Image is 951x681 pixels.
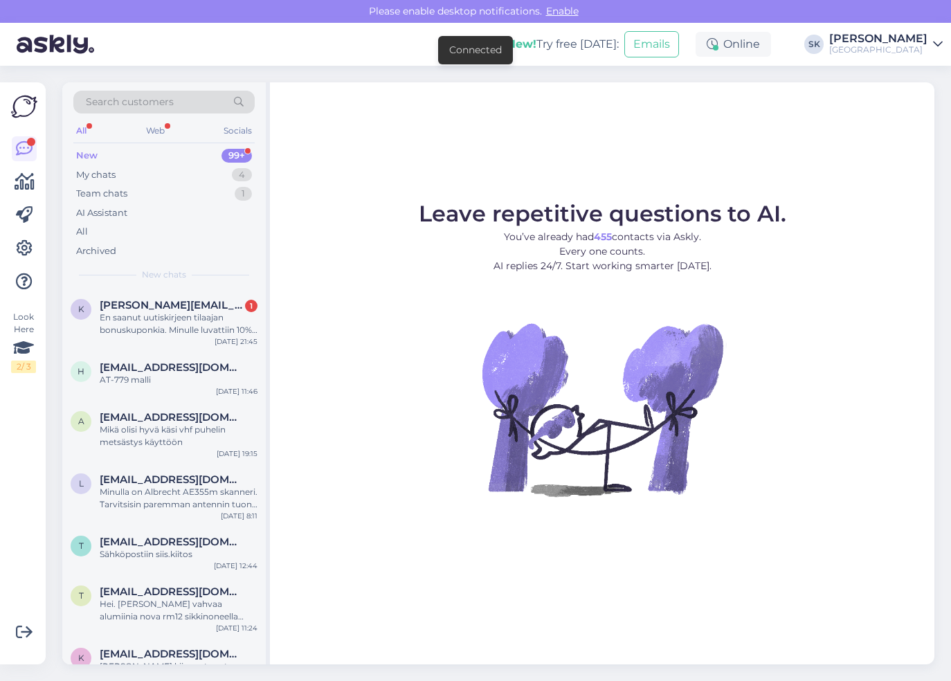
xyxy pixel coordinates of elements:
div: Sähköpostiin siis.kiitos [100,548,257,561]
span: l [79,478,84,489]
div: My chats [76,168,116,182]
span: h [78,366,84,376]
div: All [76,225,88,239]
div: 2 / 3 [11,361,36,373]
div: [DATE] 8:11 [221,511,257,521]
div: [DATE] 19:15 [217,448,257,459]
div: AT-779 malli [100,374,257,386]
div: Team chats [76,187,127,201]
img: No Chat active [478,284,727,534]
div: Web [143,122,167,140]
span: New chats [142,269,186,281]
div: [PERSON_NAME] [829,33,927,44]
div: Minulla on Albrecht AE355m skanneri. Tarvitsisin paremman antennin tuon teleskoopi antennin tilal... [100,486,257,511]
span: K [78,304,84,314]
div: Try free [DATE]: [507,36,619,53]
span: Tero.lehtonen85@gmail.com [100,585,244,598]
span: k [78,653,84,663]
span: Kari.kopra@tamcent.fi [100,299,244,311]
div: Look Here [11,311,36,373]
div: Connected [449,43,502,57]
div: [DATE] 21:45 [215,336,257,347]
div: New [76,149,98,163]
div: Online [696,32,771,57]
div: Mikä olisi hyvä käsi vhf puhelin metsästys käyttöön [100,424,257,448]
div: 1 [235,187,252,201]
div: 4 [232,168,252,182]
div: En saanut uutiskirjeen tilaajan bonuskuponkia. Minulle luvattiin 10% alennus ensiostokseen uutisk... [100,311,257,336]
span: Leave repetitive questions to AI. [419,200,786,227]
div: Socials [221,122,255,140]
span: Enable [542,5,583,17]
b: 455 [594,230,612,243]
span: Timo.Silvennoinen@viitasaari.fi [100,536,244,548]
span: a [78,416,84,426]
span: laaksonen556@gmail.com [100,473,244,486]
a: [PERSON_NAME][GEOGRAPHIC_DATA] [829,33,943,55]
img: Askly Logo [11,93,37,120]
div: [DATE] 12:44 [214,561,257,571]
div: 99+ [221,149,252,163]
div: Archived [76,244,116,258]
span: hietikonleena@gmail.com [100,361,244,374]
div: [DATE] 11:24 [216,623,257,633]
div: All [73,122,89,140]
p: You’ve already had contacts via Askly. Every one counts. AI replies 24/7. Start working smarter [... [419,230,786,273]
div: SK [804,35,824,54]
div: AI Assistant [76,206,127,220]
span: apajantila@gmail.com [100,411,244,424]
div: Hei. [PERSON_NAME] vahvaa alumiinia nova rm12 sikkinoneella pystyy työstämään? [100,598,257,623]
div: [DATE] 11:46 [216,386,257,397]
div: [GEOGRAPHIC_DATA] [829,44,927,55]
span: T [79,541,84,551]
div: 1 [245,300,257,312]
span: katis9910@gmail.com [100,648,244,660]
span: T [79,590,84,601]
button: Emails [624,31,679,57]
b: New! [507,37,536,51]
span: Search customers [86,95,174,109]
